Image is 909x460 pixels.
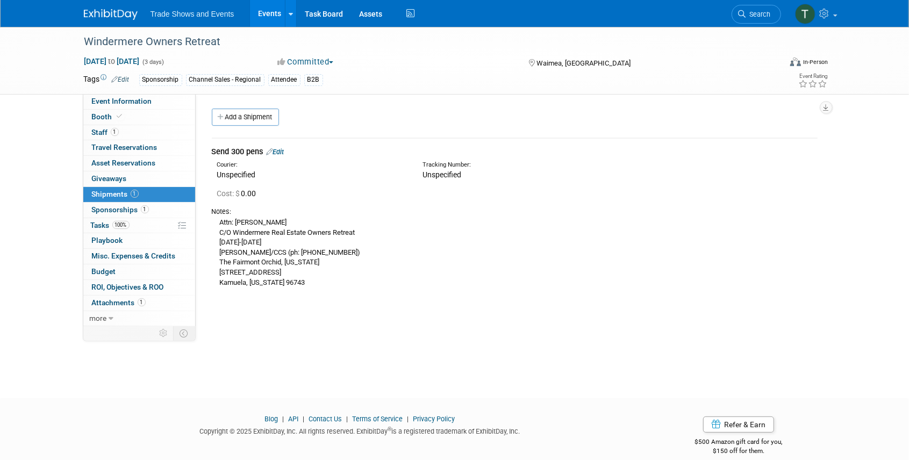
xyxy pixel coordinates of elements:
img: ExhibitDay [84,9,138,20]
span: Staff [92,128,119,136]
span: Giveaways [92,174,127,183]
span: (3 days) [142,59,164,66]
div: $150 off for them. [652,447,826,456]
a: Attachments1 [83,296,195,311]
a: Travel Reservations [83,140,195,155]
a: Contact Us [309,415,342,423]
div: Attn: [PERSON_NAME] C/O Windermere Real Estate Owners Retreat [DATE]-[DATE] [PERSON_NAME]/CCS (ph... [212,217,818,287]
span: Unspecified [423,170,461,179]
span: ROI, Objectives & ROO [92,283,164,291]
div: Unspecified [217,169,406,180]
div: Send 300 pens [212,146,818,157]
span: Budget [92,267,116,276]
a: Edit [267,148,284,156]
a: Terms of Service [352,415,403,423]
span: to [107,57,117,66]
a: Event Information [83,94,195,109]
img: Format-Inperson.png [790,57,801,66]
td: Toggle Event Tabs [173,326,195,340]
span: 1 [141,205,149,213]
span: Waimea, [GEOGRAPHIC_DATA] [536,59,631,67]
span: | [300,415,307,423]
span: Sponsorships [92,205,149,214]
span: Search [746,10,771,18]
div: $500 Amazon gift card for you, [652,430,826,455]
a: ROI, Objectives & ROO [83,280,195,295]
span: Tasks [91,221,130,229]
td: Personalize Event Tab Strip [155,326,174,340]
a: Edit [112,76,130,83]
a: Giveaways [83,171,195,186]
span: [DATE] [DATE] [84,56,140,66]
span: Asset Reservations [92,159,156,167]
a: Staff1 [83,125,195,140]
a: Shipments1 [83,187,195,202]
span: | [343,415,350,423]
a: more [83,311,195,326]
a: Sponsorships1 [83,203,195,218]
span: 1 [111,128,119,136]
a: Playbook [83,233,195,248]
a: Search [732,5,781,24]
sup: ® [388,426,391,432]
a: Refer & Earn [703,416,774,433]
a: Asset Reservations [83,156,195,171]
a: Budget [83,264,195,279]
td: Tags [84,74,130,86]
div: Channel Sales - Regional [186,74,264,85]
div: Windermere Owners Retreat [81,32,765,52]
a: Add a Shipment [212,109,279,126]
button: Committed [274,56,338,68]
span: Booth [92,112,125,121]
span: | [280,415,287,423]
div: In-Person [803,58,828,66]
a: Misc. Expenses & Credits [83,249,195,264]
div: Tracking Number: [423,161,663,169]
span: 100% [112,221,130,229]
span: Trade Shows and Events [151,10,234,18]
span: Misc. Expenses & Credits [92,251,176,260]
div: Copyright © 2025 ExhibitDay, Inc. All rights reserved. ExhibitDay is a registered trademark of Ex... [84,424,636,436]
span: Travel Reservations [92,143,158,152]
a: API [288,415,298,423]
span: Playbook [92,236,123,245]
div: B2B [304,74,323,85]
img: Tiff Wagner [795,4,815,24]
div: Courier: [217,161,406,169]
a: Tasks100% [83,218,195,233]
div: Event Format [718,56,828,72]
span: 1 [131,190,139,198]
span: 0.00 [217,189,261,198]
span: Event Information [92,97,152,105]
span: Shipments [92,190,139,198]
i: Booth reservation complete [117,113,123,119]
span: | [404,415,411,423]
div: Notes: [212,207,818,217]
div: Attendee [268,74,300,85]
div: Event Rating [798,74,827,79]
span: Attachments [92,298,146,307]
span: 1 [138,298,146,306]
a: Privacy Policy [413,415,455,423]
span: Cost: $ [217,189,241,198]
a: Booth [83,110,195,125]
div: Sponsorship [139,74,182,85]
span: more [90,314,107,322]
a: Blog [264,415,278,423]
